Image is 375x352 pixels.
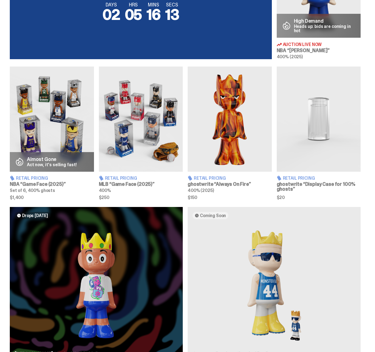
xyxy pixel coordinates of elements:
h3: ghostwrite “Always On Fire” [188,182,272,187]
span: MINS [147,2,160,7]
p: Act now, it's selling fast! [27,163,77,167]
img: Always On Fire [188,67,272,172]
span: Retail Pricing [105,176,137,180]
h3: MLB “Game Face (2025)” [99,182,183,187]
span: $250 [99,195,183,200]
span: Drops [DATE] [22,213,48,218]
span: 16 [147,5,160,24]
span: $1,400 [10,195,94,200]
span: 400% (2025) [277,54,303,59]
span: Set of 6, 400% ghosts [10,188,55,193]
p: Heads up: bids are coming in hot [294,24,356,33]
span: HRS [125,2,142,7]
span: 02 [103,5,120,24]
span: DAYS [103,2,120,7]
img: Savior Worldwide [15,224,178,347]
span: Retail Pricing [194,176,226,180]
a: Always On Fire Retail Pricing [188,67,272,200]
span: Retail Pricing [16,176,48,180]
h3: NBA “Game Face (2025)” [10,182,94,187]
img: Display Case for 100% ghosts [277,67,361,172]
span: SECS [165,2,179,7]
span: $20 [277,195,361,200]
h3: NBA “[PERSON_NAME]” [277,48,361,53]
span: 13 [165,5,179,24]
span: Auction Live Now [283,42,322,47]
a: Game Face (2025) Almost Gone Act now, it's selling fast! Retail Pricing [10,67,94,200]
span: 05 [125,5,142,24]
img: Game Face (2025) [99,67,183,172]
span: $150 [188,195,272,200]
h3: ghostwrite “Display Case for 100% ghosts” [277,182,361,192]
img: Land of Boz [193,224,356,347]
span: 400% [99,188,111,193]
span: Coming Soon [200,213,226,218]
span: Retail Pricing [283,176,315,180]
img: Game Face (2025) [10,67,94,172]
p: High Demand [294,19,356,24]
a: Display Case for 100% ghosts Retail Pricing [277,67,361,200]
span: 400% (2025) [188,188,214,193]
a: Game Face (2025) Retail Pricing [99,67,183,200]
p: Almost Gone [27,157,77,162]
